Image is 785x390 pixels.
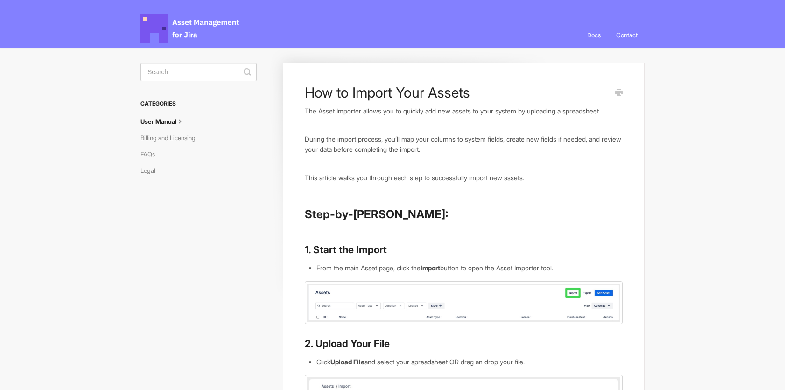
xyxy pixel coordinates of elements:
li: From the main Asset page, click the button to open the Asset Importer tool. [316,263,623,273]
a: FAQs [140,147,162,162]
h3: 2. Upload Your File [305,337,623,350]
a: Docs [580,22,608,48]
li: Click and select your spreadsheet OR drag an drop your file. [316,357,623,367]
a: Billing and Licensing [140,130,203,145]
h3: Categories [140,95,257,112]
a: Legal [140,163,162,178]
strong: Import [421,264,440,272]
a: User Manual [140,114,192,129]
img: file-QvZ9KPEGLA.jpg [305,281,623,325]
h3: 1. Start the Import [305,243,623,256]
a: Contact [609,22,645,48]
p: This article walks you through each step to successfully import new assets. [305,173,623,183]
span: Asset Management for Jira Docs [140,14,240,43]
input: Search [140,63,257,81]
p: During the import process, you’ll map your columns to system fields, create new fields if needed,... [305,134,623,154]
a: Print this Article [615,88,623,98]
h2: Step-by-[PERSON_NAME]: [305,207,623,222]
p: The Asset Importer allows you to quickly add new assets to your system by uploading a spreadsheet. [305,106,623,116]
strong: Upload File [330,358,364,366]
h1: How to Import Your Assets [305,84,609,101]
